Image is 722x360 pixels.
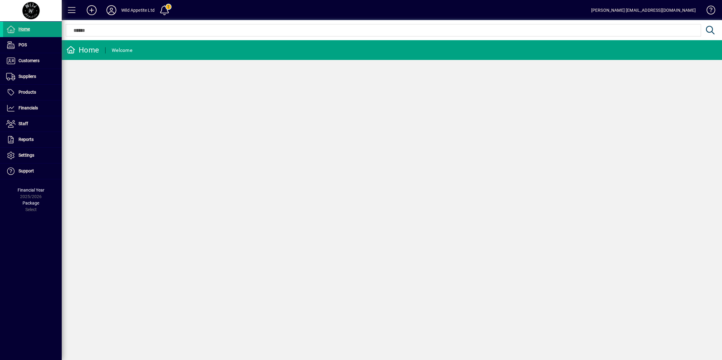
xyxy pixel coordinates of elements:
[3,53,62,69] a: Customers
[3,116,62,132] a: Staff
[3,85,62,100] a: Products
[591,5,696,15] div: [PERSON_NAME] [EMAIL_ADDRESS][DOMAIN_NAME]
[3,148,62,163] a: Settings
[702,1,714,21] a: Knowledge Base
[121,5,155,15] div: Wild Appetite Ltd
[19,42,27,47] span: POS
[18,188,44,193] span: Financial Year
[19,58,39,63] span: Customers
[19,168,34,173] span: Support
[112,45,132,55] div: Welcome
[3,132,62,147] a: Reports
[19,90,36,95] span: Products
[3,100,62,116] a: Financials
[19,137,34,142] span: Reports
[19,105,38,110] span: Financials
[3,163,62,179] a: Support
[23,201,39,205] span: Package
[3,37,62,53] a: POS
[19,74,36,79] span: Suppliers
[19,153,34,158] span: Settings
[82,5,102,16] button: Add
[102,5,121,16] button: Profile
[19,27,30,32] span: Home
[3,69,62,84] a: Suppliers
[19,121,28,126] span: Staff
[66,45,99,55] div: Home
